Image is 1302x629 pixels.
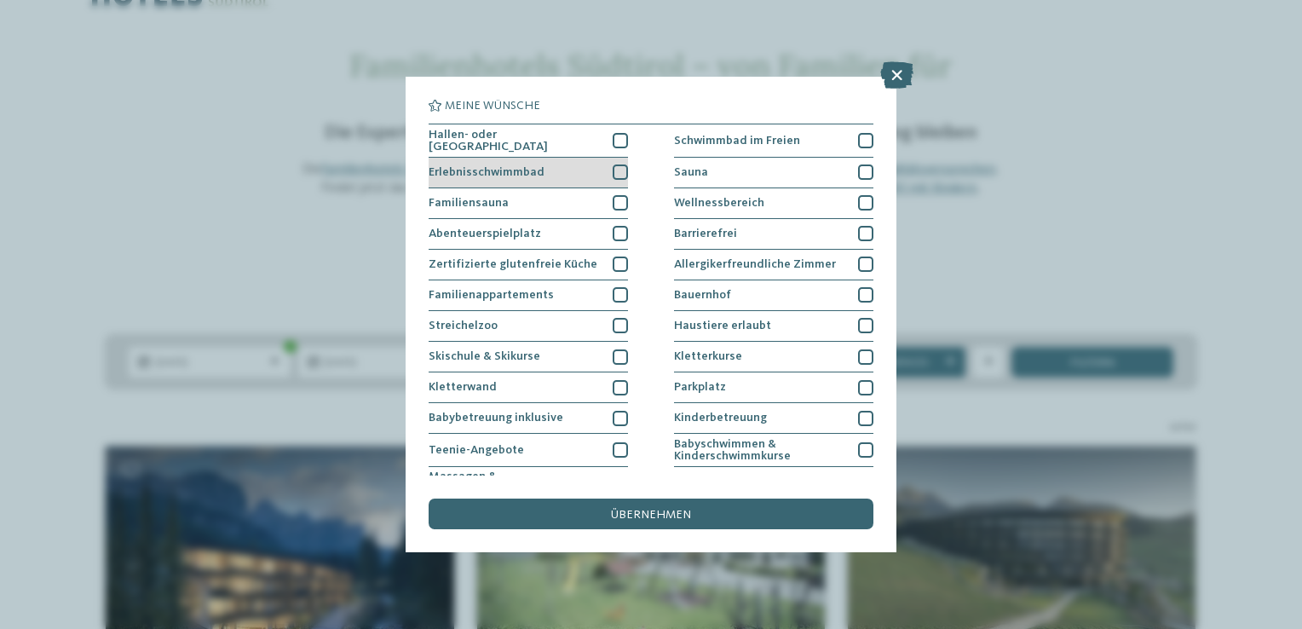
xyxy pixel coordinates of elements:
[429,470,602,495] span: Massagen & Beautybehandlungen
[611,509,691,521] span: übernehmen
[429,258,597,270] span: Zertifizierte glutenfreie Küche
[429,412,563,424] span: Babybetreuung inklusive
[674,381,726,393] span: Parkplatz
[674,289,731,301] span: Bauernhof
[429,320,498,332] span: Streichelzoo
[674,258,836,270] span: Allergikerfreundliche Zimmer
[674,350,742,362] span: Kletterkurse
[674,197,764,209] span: Wellnessbereich
[674,228,737,239] span: Barrierefrei
[674,438,847,463] span: Babyschwimmen & Kinderschwimmkurse
[429,444,524,456] span: Teenie-Angebote
[429,129,602,153] span: Hallen- oder [GEOGRAPHIC_DATA]
[429,166,544,178] span: Erlebnisschwimmbad
[674,135,800,147] span: Schwimmbad im Freien
[674,166,708,178] span: Sauna
[429,228,541,239] span: Abenteuerspielplatz
[429,289,554,301] span: Familienappartements
[429,350,540,362] span: Skischule & Skikurse
[429,381,497,393] span: Kletterwand
[429,197,509,209] span: Familiensauna
[674,412,767,424] span: Kinderbetreuung
[445,100,540,112] span: Meine Wünsche
[674,320,771,332] span: Haustiere erlaubt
